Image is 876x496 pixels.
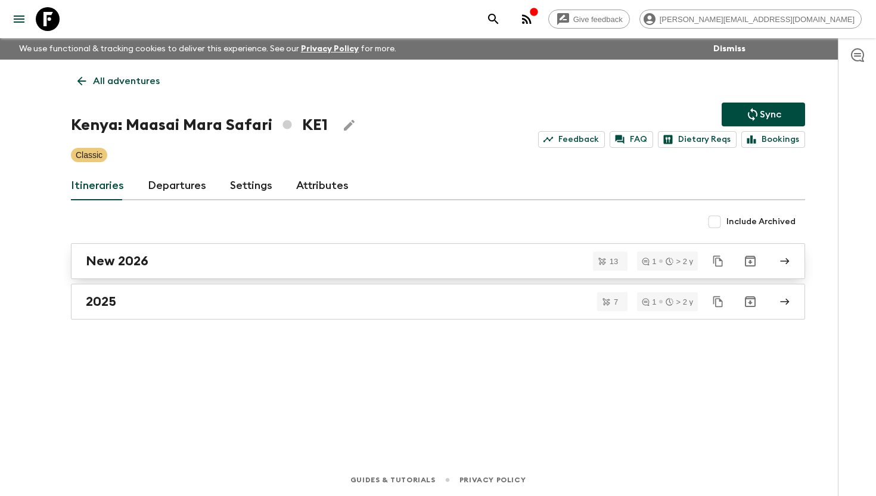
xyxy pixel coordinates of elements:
[71,243,805,279] a: New 2026
[71,172,124,200] a: Itineraries
[14,38,401,60] p: We use functional & tracking cookies to deliver this experience. See our for more.
[71,284,805,320] a: 2025
[459,473,526,486] a: Privacy Policy
[722,103,805,126] button: Sync adventure departures to the booking engine
[738,249,762,273] button: Archive
[538,131,605,148] a: Feedback
[548,10,630,29] a: Give feedback
[666,258,693,265] div: > 2 y
[71,69,166,93] a: All adventures
[642,298,656,306] div: 1
[602,258,625,265] span: 13
[148,172,206,200] a: Departures
[653,15,861,24] span: [PERSON_NAME][EMAIL_ADDRESS][DOMAIN_NAME]
[567,15,629,24] span: Give feedback
[93,74,160,88] p: All adventures
[230,172,272,200] a: Settings
[666,298,693,306] div: > 2 y
[658,131,737,148] a: Dietary Reqs
[639,10,862,29] div: [PERSON_NAME][EMAIL_ADDRESS][DOMAIN_NAME]
[738,290,762,314] button: Archive
[337,113,361,137] button: Edit Adventure Title
[760,107,781,122] p: Sync
[610,131,653,148] a: FAQ
[86,294,116,309] h2: 2025
[301,45,359,53] a: Privacy Policy
[71,113,328,137] h1: Kenya: Maasai Mara Safari KE1
[710,41,748,57] button: Dismiss
[350,473,436,486] a: Guides & Tutorials
[7,7,31,31] button: menu
[642,258,656,265] div: 1
[726,216,796,228] span: Include Archived
[296,172,349,200] a: Attributes
[741,131,805,148] a: Bookings
[86,253,148,269] h2: New 2026
[482,7,505,31] button: search adventures
[76,149,102,161] p: Classic
[707,291,729,312] button: Duplicate
[607,298,625,306] span: 7
[707,250,729,272] button: Duplicate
